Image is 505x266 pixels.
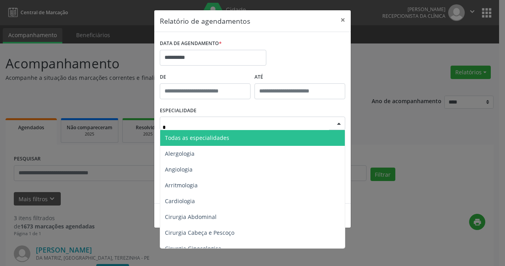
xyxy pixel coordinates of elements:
span: Todas as especialidades [165,134,229,141]
span: Cirurgia Abdominal [165,213,217,221]
label: ESPECIALIDADE [160,105,196,117]
span: Cirurgia Cabeça e Pescoço [165,229,234,236]
span: Cardiologia [165,197,195,205]
span: Arritmologia [165,181,198,189]
label: DATA DE AGENDAMENTO [160,38,222,50]
span: Cirurgia Ginecologica [165,245,221,252]
button: Close [335,10,351,30]
label: De [160,71,251,83]
label: ATÉ [254,71,345,83]
span: Alergologia [165,150,195,157]
h5: Relatório de agendamentos [160,16,250,26]
span: Angiologia [165,166,193,173]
